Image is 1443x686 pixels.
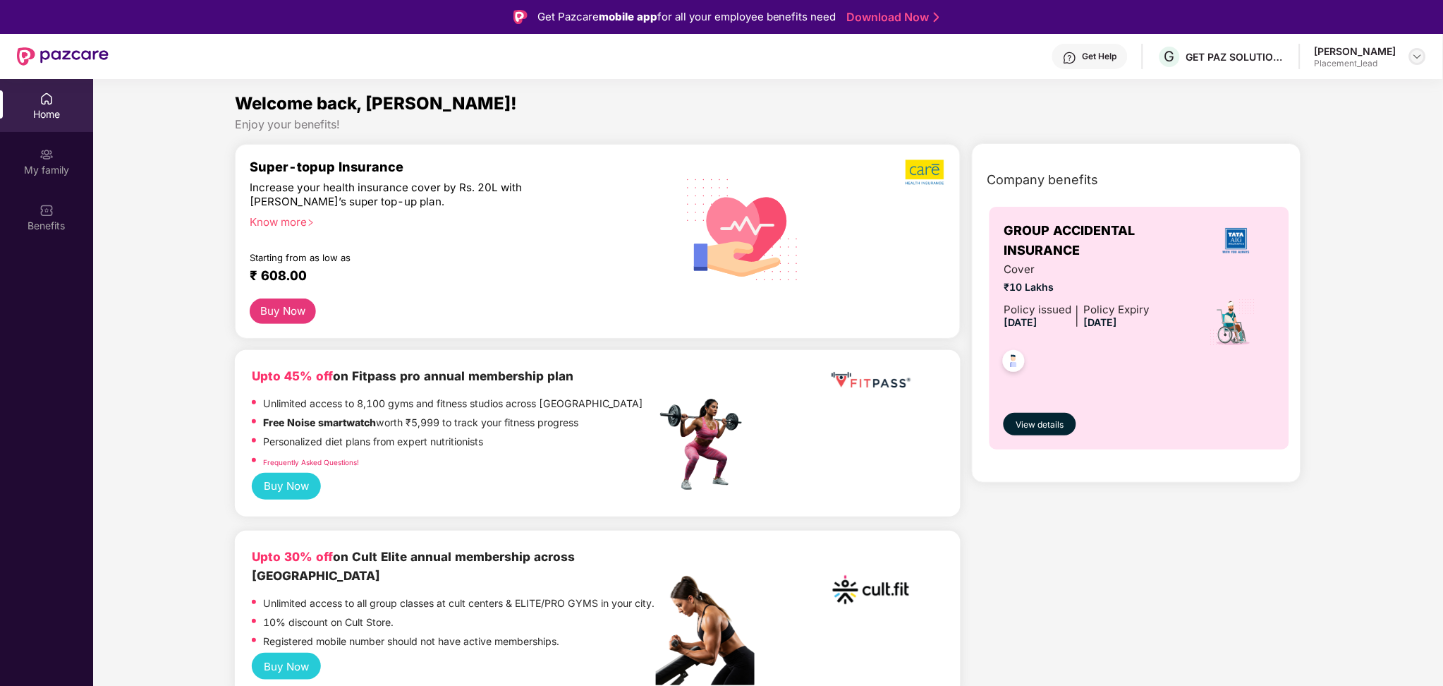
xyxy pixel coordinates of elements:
[656,395,755,494] img: fpp.png
[1412,51,1423,62] img: svg+xml;base64,PHN2ZyBpZD0iRHJvcGRvd24tMzJ4MzIiIHhtbG5zPSJodHRwOi8vd3d3LnczLm9yZy8yMDAwL3N2ZyIgd2...
[307,219,315,227] span: right
[252,368,573,383] b: on Fitpass pro annual membership plan
[263,596,654,611] p: Unlimited access to all group classes at cult centers & ELITE/PRO GYMS in your city.
[250,252,596,262] div: Starting from as low as
[829,367,913,393] img: fppp.png
[250,181,595,209] div: Increase your health insurance cover by Rs. 20L with [PERSON_NAME]’s super top-up plan.
[250,267,642,284] div: ₹ 608.00
[1004,316,1037,328] span: [DATE]
[1004,301,1071,318] div: Policy issued
[1315,58,1396,69] div: Placement_lead
[829,548,913,632] img: cult.png
[1209,298,1258,347] img: icon
[263,434,483,450] p: Personalized diet plans from expert nutritionists
[1164,48,1175,65] span: G
[263,615,394,630] p: 10% discount on Cult Store.
[235,117,1301,132] div: Enjoy your benefits!
[599,10,657,23] strong: mobile app
[847,10,935,25] a: Download Now
[250,159,656,174] div: Super-topup Insurance
[252,653,321,680] button: Buy Now
[235,93,517,114] span: Welcome back, [PERSON_NAME]!
[252,549,333,564] b: Upto 30% off
[250,299,316,324] button: Buy Now
[263,396,643,411] p: Unlimited access to 8,100 gyms and fitness studios across [GEOGRAPHIC_DATA]
[513,10,528,24] img: Logo
[1217,222,1255,260] img: insurerLogo
[676,160,810,297] img: svg+xml;base64,PHN2ZyB4bWxucz0iaHR0cDovL3d3dy53My5vcmcvMjAwMC9zdmciIHhtbG5zOnhsaW5rPSJodHRwOi8vd3...
[263,415,578,431] p: worth ₹5,999 to track your fitness progress
[252,473,321,500] button: Buy Now
[1004,413,1076,435] button: View details
[656,576,755,685] img: pc2.png
[263,416,376,428] strong: Free Noise smartwatch
[1083,301,1150,318] div: Policy Expiry
[39,203,54,217] img: svg+xml;base64,PHN2ZyBpZD0iQmVuZWZpdHMiIHhtbG5zPSJodHRwOi8vd3d3LnczLm9yZy8yMDAwL3N2ZyIgd2lkdGg9Ij...
[1016,419,1064,432] span: View details
[1083,51,1117,62] div: Get Help
[1004,261,1150,278] span: Cover
[906,159,946,186] img: b5dec4f62d2307b9de63beb79f102df3.png
[997,346,1031,380] img: svg+xml;base64,PHN2ZyB4bWxucz0iaHR0cDovL3d3dy53My5vcmcvMjAwMC9zdmciIHdpZHRoPSI0OC45NDMiIGhlaWdodD...
[1083,316,1117,328] span: [DATE]
[17,47,109,66] img: New Pazcare Logo
[1186,50,1285,64] div: GET PAZ SOLUTIONS PRIVATE LIMTED
[39,148,54,162] img: svg+xml;base64,PHN2ZyB3aWR0aD0iMjAiIGhlaWdodD0iMjAiIHZpZXdCb3g9IjAgMCAyMCAyMCIgZmlsbD0ibm9uZSIgeG...
[537,8,836,25] div: Get Pazcare for all your employee benefits need
[934,10,939,25] img: Stroke
[39,92,54,106] img: svg+xml;base64,PHN2ZyBpZD0iSG9tZSIgeG1sbnM9Imh0dHA6Ly93d3cudzMub3JnLzIwMDAvc3ZnIiB3aWR0aD0iMjAiIG...
[1063,51,1077,65] img: svg+xml;base64,PHN2ZyBpZD0iSGVscC0zMngzMiIgeG1sbnM9Imh0dHA6Ly93d3cudzMub3JnLzIwMDAvc3ZnIiB3aWR0aD...
[250,215,647,225] div: Know more
[263,634,559,649] p: Registered mobile number should not have active memberships.
[987,170,1098,190] span: Company benefits
[1004,279,1150,295] span: ₹10 Lakhs
[1315,44,1396,58] div: [PERSON_NAME]
[252,549,575,583] b: on Cult Elite annual membership across [GEOGRAPHIC_DATA]
[252,368,333,383] b: Upto 45% off
[263,458,359,467] a: Frequently Asked Questions!
[1004,221,1197,261] span: GROUP ACCIDENTAL INSURANCE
